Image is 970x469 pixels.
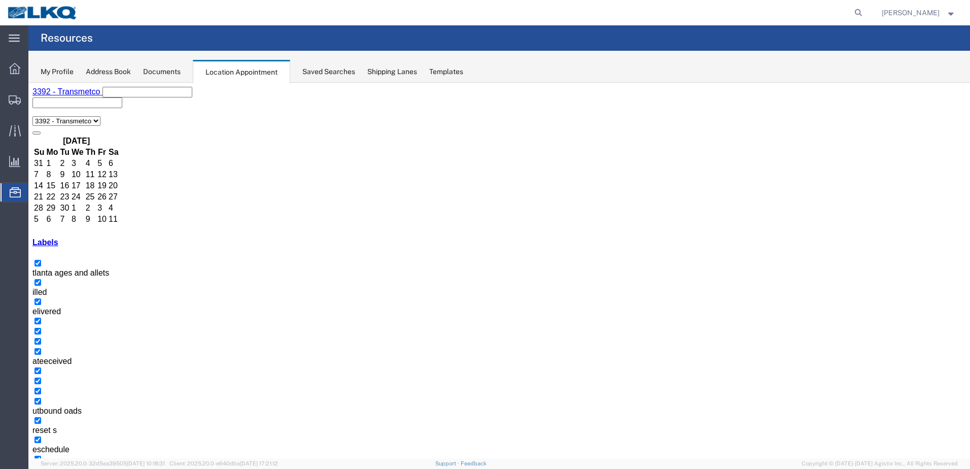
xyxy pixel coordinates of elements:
td: 9 [57,131,68,142]
span: Copyright © [DATE]-[DATE] Agistix Inc., All Rights Reserved [802,459,958,468]
div: Saved Searches [302,66,355,77]
div: Address Book [86,66,131,77]
input: tlanta ages and allets [6,177,13,184]
span: eschedule [4,362,41,371]
td: 23 [31,109,42,119]
td: 16 [31,98,42,108]
h4: Resources [41,25,93,51]
iframe: FS Legacy Container [28,83,970,458]
td: 14 [5,98,16,108]
td: 25 [57,109,68,119]
input: eschedule [6,354,13,360]
td: 19 [68,98,79,108]
a: Support [435,460,461,466]
span: illed [4,205,18,214]
span: Client: 2025.20.0-e640dba [169,460,278,466]
span: elivered [4,224,32,233]
td: 10 [43,87,56,97]
input: elivered [6,216,13,222]
span: tlanta ages and allets [4,186,81,194]
td: 18 [57,98,68,108]
td: 28 [5,120,16,130]
img: logo [7,5,78,20]
td: 4 [80,120,91,130]
button: [PERSON_NAME] [881,7,956,19]
td: 11 [57,87,68,97]
span: ateeceived [4,274,43,283]
td: 13 [80,87,91,97]
td: 17 [43,98,56,108]
input: illed [6,196,13,203]
td: 7 [31,131,42,142]
td: 6 [17,131,30,142]
td: 12 [68,87,79,97]
span: utbound oads [4,324,53,332]
div: Shipping Lanes [367,66,417,77]
td: 26 [68,109,79,119]
td: 11 [80,131,91,142]
td: 30 [31,120,42,130]
div: Documents [143,66,181,77]
td: 1 [43,120,56,130]
span: [DATE] 17:21:12 [240,460,278,466]
div: My Profile [41,66,74,77]
div: Location Appointment [193,60,290,83]
a: Labels [4,155,30,164]
td: 10 [68,131,79,142]
td: 21 [5,109,16,119]
div: Templates [429,66,463,77]
td: 3 [68,120,79,130]
span: Ryan Gledhill [882,7,940,18]
td: 20 [80,98,91,108]
span: reset s [4,343,28,352]
td: 27 [80,109,91,119]
td: 5 [5,131,16,142]
input: ateeceived [6,265,13,272]
td: 8 [43,131,56,142]
td: 2 [57,120,68,130]
td: 29 [17,120,30,130]
input: utbound oads [6,315,13,322]
td: 9 [31,87,42,97]
td: 22 [17,109,30,119]
a: Feedback [461,460,487,466]
span: [DATE] 10:18:31 [127,460,165,466]
td: 24 [43,109,56,119]
input: reset s [6,334,13,341]
td: 15 [17,98,30,108]
span: Server: 2025.20.0-32d5ea39505 [41,460,165,466]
